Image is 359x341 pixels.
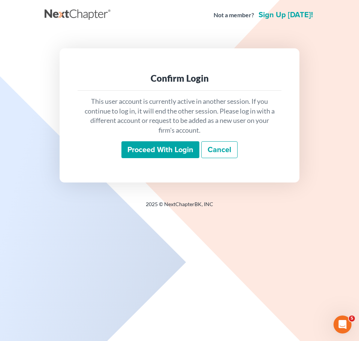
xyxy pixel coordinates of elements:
a: Sign up [DATE]! [257,11,314,19]
strong: Not a member? [214,11,254,19]
p: This user account is currently active in another session. If you continue to log in, it will end ... [84,97,275,135]
a: Cancel [201,141,238,159]
iframe: Intercom live chat [334,316,352,334]
div: Confirm Login [84,72,275,84]
div: 2025 © NextChapterBK, INC [45,200,314,214]
input: Proceed with login [121,141,199,159]
span: 5 [349,316,355,322]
